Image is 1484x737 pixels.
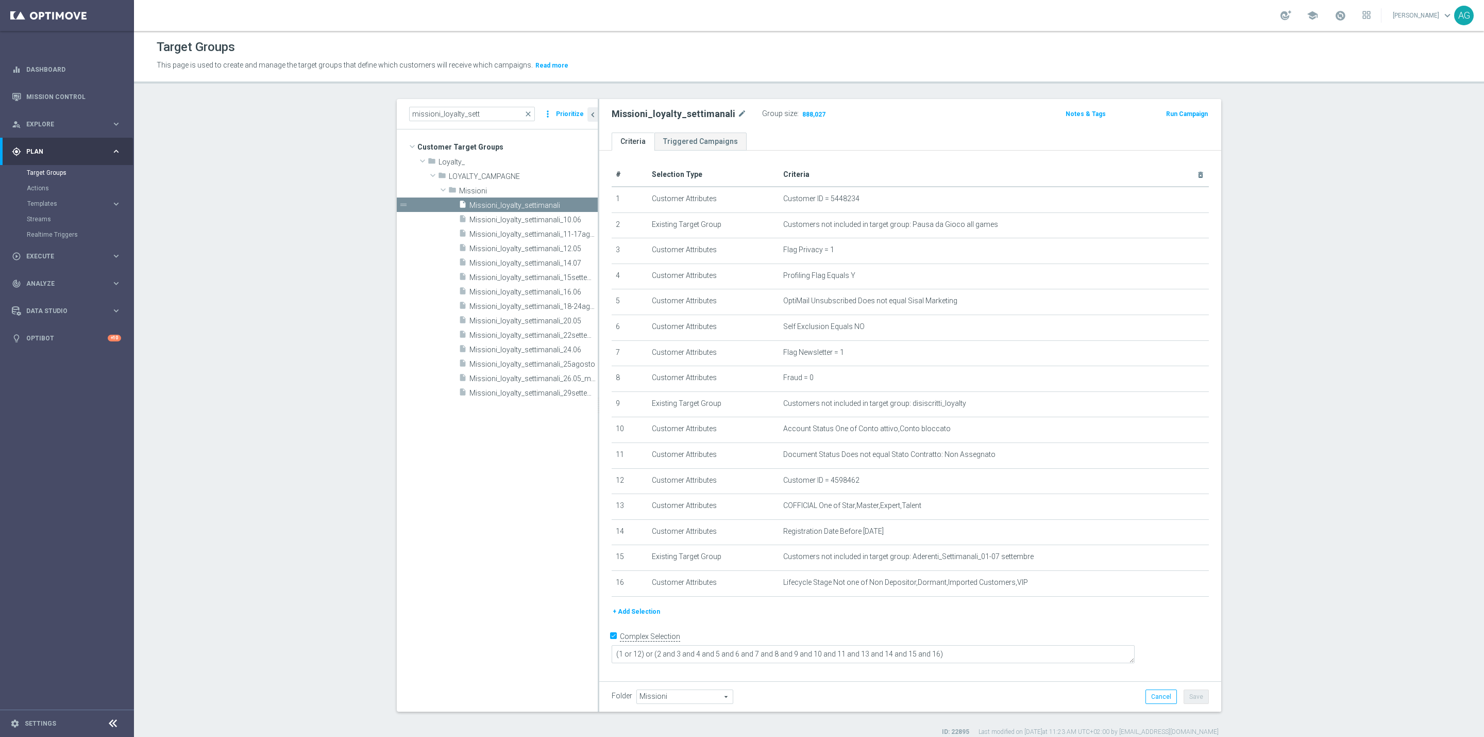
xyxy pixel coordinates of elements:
label: Complex Selection [620,632,680,642]
td: Customer Attributes [648,366,779,392]
td: 12 [612,468,648,494]
span: Templates [27,201,101,207]
i: keyboard_arrow_right [111,279,121,288]
i: keyboard_arrow_right [111,119,121,129]
div: Dashboard [12,56,121,83]
span: 888,027 [801,110,827,120]
td: 16 [612,570,648,596]
i: folder [438,171,446,183]
span: Missioni_loyalty_settimanali_14.07 [469,259,598,268]
td: Customer Attributes [648,187,779,212]
div: Realtime Triggers [27,227,133,242]
td: Customer Attributes [648,417,779,443]
th: Selection Type [648,163,779,187]
span: Customers not included in target group: Pausa da Gioco all games [783,220,998,229]
a: Dashboard [26,56,121,83]
button: Read more [534,60,569,71]
span: Execute [26,253,111,259]
i: insert_drive_file [459,272,467,284]
span: Lifecycle Stage Not one of Non Depositor,Dormant,Imported Customers,VIP [783,578,1028,587]
div: person_search Explore keyboard_arrow_right [11,120,122,128]
label: Last modified on [DATE] at 11:23 AM UTC+02:00 by [EMAIL_ADDRESS][DOMAIN_NAME] [979,728,1219,736]
td: Customer Attributes [648,443,779,468]
div: Templates [27,196,133,211]
button: play_circle_outline Execute keyboard_arrow_right [11,252,122,260]
td: Existing Target Group [648,391,779,417]
i: insert_drive_file [459,316,467,327]
label: Group size [762,109,797,118]
button: track_changes Analyze keyboard_arrow_right [11,280,122,288]
td: 3 [612,238,648,264]
i: settings [10,719,20,728]
span: Missioni_loyalty_settimanali_18-24agost [469,302,598,311]
span: OptiMail Unsubscribed Does not equal Sisal Marketing [783,297,957,305]
td: Customer Attributes [648,289,779,315]
button: Templates keyboard_arrow_right [27,200,122,208]
i: mode_edit [737,108,747,120]
i: more_vert [543,107,553,121]
i: insert_drive_file [459,243,467,255]
a: Criteria [612,133,654,151]
div: Templates [27,201,111,207]
button: Data Studio keyboard_arrow_right [11,307,122,315]
td: 10 [612,417,648,443]
i: lightbulb [12,334,21,343]
span: This page is used to create and manage the target groups that define which customers will receive... [157,61,533,69]
div: Actions [27,181,133,196]
span: Missioni [459,187,598,195]
i: insert_drive_file [459,301,467,313]
span: Flag Newsletter = 1 [783,348,844,357]
i: insert_drive_file [459,287,467,299]
i: insert_drive_file [459,330,467,342]
span: Account Status One of Conto attivo,Conto bloccato [783,424,951,433]
a: Actions [27,184,107,192]
span: Missioni_loyalty_settimanali_12.05 [469,244,598,253]
i: keyboard_arrow_right [111,306,121,316]
span: Criteria [783,170,810,178]
i: delete_forever [1196,171,1205,179]
div: Target Groups [27,165,133,181]
td: 6 [612,315,648,340]
td: Customer Attributes [648,570,779,596]
td: Customer Attributes [648,519,779,545]
input: Quick find group or folder [409,107,535,121]
td: 4 [612,264,648,289]
label: : [797,109,799,118]
span: Missioni_loyalty_settimanali_22settembre [469,331,598,340]
span: keyboard_arrow_down [1442,10,1453,21]
span: Missioni_loyalty_settimanali [469,201,598,210]
span: Explore [26,121,111,127]
div: Explore [12,120,111,129]
span: Customer ID = 4598462 [783,476,859,485]
div: lightbulb Optibot +10 [11,334,122,342]
div: AG [1454,6,1474,25]
div: gps_fixed Plan keyboard_arrow_right [11,148,122,156]
i: keyboard_arrow_right [111,199,121,209]
td: Customer Attributes [648,340,779,366]
td: 7 [612,340,648,366]
div: Execute [12,252,111,261]
div: Analyze [12,279,111,288]
td: 8 [612,366,648,392]
span: Document Status Does not equal Stato Contratto: Non Assegnato [783,450,996,459]
span: close [524,110,532,118]
button: Save [1184,690,1209,704]
button: chevron_left [587,107,598,122]
i: folder [428,157,436,169]
a: Target Groups [27,169,107,177]
i: folder [448,186,457,198]
span: Self Exclusion Equals NO [783,322,865,331]
a: Streams [27,215,107,223]
button: Cancel [1145,690,1177,704]
td: Customer Attributes [648,468,779,494]
a: Optibot [26,324,108,352]
i: keyboard_arrow_right [111,146,121,156]
span: Missioni_loyalty_settimanali_10.06 [469,216,598,224]
i: chevron_left [588,110,598,120]
span: Plan [26,149,111,155]
td: 2 [612,212,648,238]
button: Mission Control [11,93,122,101]
span: Missioni_loyalty_settimanali_26.05_ma-st [469,374,598,383]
